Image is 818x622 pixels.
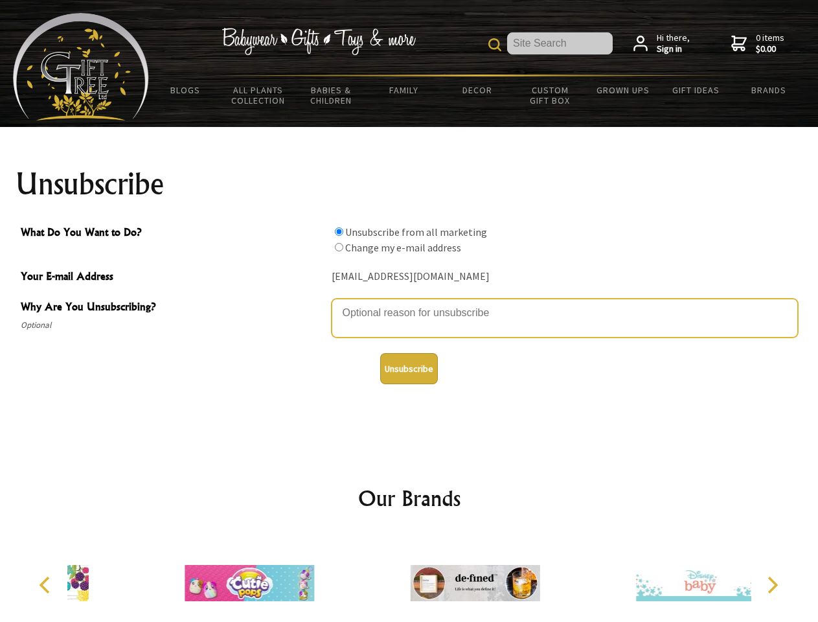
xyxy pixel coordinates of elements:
[32,571,61,599] button: Previous
[514,76,587,114] a: Custom Gift Box
[380,353,438,384] button: Unsubscribe
[149,76,222,104] a: BLOGS
[368,76,441,104] a: Family
[21,268,325,287] span: Your E-mail Address
[657,43,690,55] strong: Sign in
[758,571,786,599] button: Next
[440,76,514,104] a: Decor
[586,76,659,104] a: Grown Ups
[335,227,343,236] input: What Do You Want to Do?
[222,28,416,55] img: Babywear - Gifts - Toys & more
[21,299,325,317] span: Why Are You Unsubscribing?
[756,43,784,55] strong: $0.00
[332,267,798,287] div: [EMAIL_ADDRESS][DOMAIN_NAME]
[633,32,690,55] a: Hi there,Sign in
[222,76,295,114] a: All Plants Collection
[731,32,784,55] a: 0 items$0.00
[733,76,806,104] a: Brands
[507,32,613,54] input: Site Search
[488,38,501,51] img: product search
[21,224,325,243] span: What Do You Want to Do?
[345,225,487,238] label: Unsubscribe from all marketing
[295,76,368,114] a: Babies & Children
[26,483,793,514] h2: Our Brands
[332,299,798,338] textarea: Why Are You Unsubscribing?
[345,241,461,254] label: Change my e-mail address
[16,168,803,200] h1: Unsubscribe
[21,317,325,333] span: Optional
[13,13,149,121] img: Babyware - Gifts - Toys and more...
[756,32,784,55] span: 0 items
[335,243,343,251] input: What Do You Want to Do?
[659,76,733,104] a: Gift Ideas
[657,32,690,55] span: Hi there,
